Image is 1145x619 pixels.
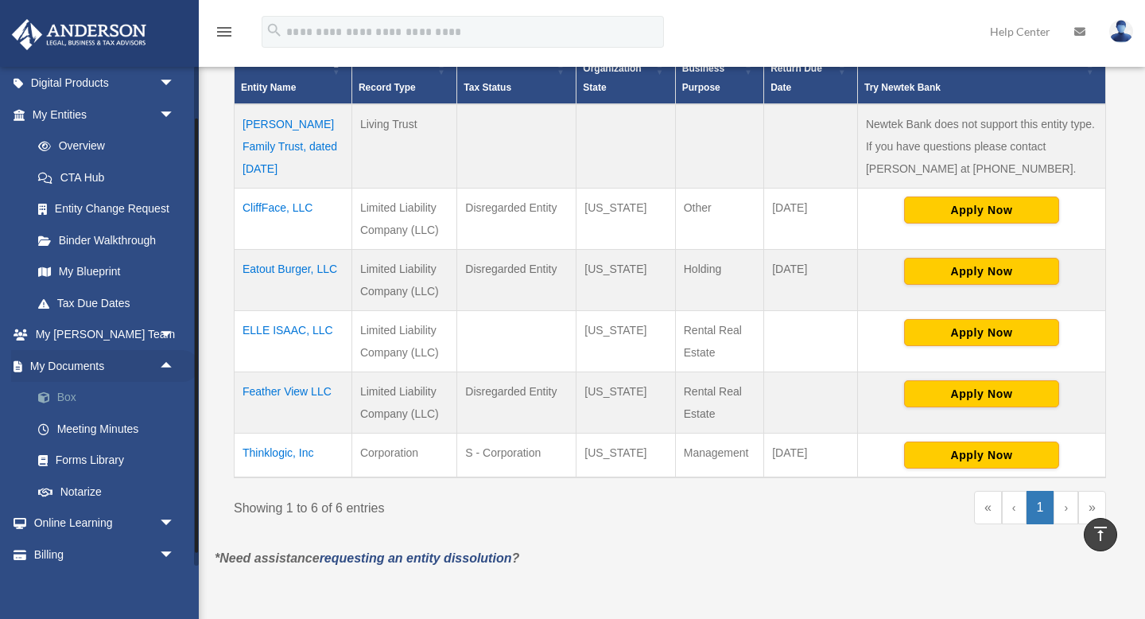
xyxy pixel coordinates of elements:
[457,33,576,104] th: Tax Status: Activate to sort
[235,372,352,433] td: Feather View LLC
[1027,491,1054,524] a: 1
[576,433,675,477] td: [US_STATE]
[764,188,858,249] td: [DATE]
[22,382,199,414] a: Box
[904,319,1059,346] button: Apply Now
[904,442,1059,469] button: Apply Now
[576,188,675,249] td: [US_STATE]
[11,68,199,99] a: Digital Productsarrow_drop_down
[241,82,296,93] span: Entity Name
[22,287,191,319] a: Tax Due Dates
[22,193,191,225] a: Entity Change Request
[22,162,191,193] a: CTA Hub
[22,445,199,477] a: Forms Library
[159,68,191,100] span: arrow_drop_down
[351,310,456,372] td: Limited Liability Company (LLC)
[764,433,858,477] td: [DATE]
[159,319,191,352] span: arrow_drop_down
[234,491,658,520] div: Showing 1 to 6 of 6 entries
[457,249,576,310] td: Disregarded Entity
[351,433,456,477] td: Corporation
[235,433,352,477] td: Thinklogic, Inc
[457,433,576,477] td: S - Corporation
[215,551,519,565] em: *Need assistance ?
[904,258,1059,285] button: Apply Now
[22,224,191,256] a: Binder Walkthrough
[682,63,724,93] span: Business Purpose
[235,33,352,104] th: Entity Name: Activate to invert sorting
[22,130,183,162] a: Overview
[11,539,199,570] a: Billingarrow_drop_down
[857,33,1105,104] th: Try Newtek Bank : Activate to sort
[351,372,456,433] td: Limited Liability Company (LLC)
[7,19,151,50] img: Anderson Advisors Platinum Portal
[11,508,199,539] a: Online Learningarrow_drop_down
[266,21,283,39] i: search
[576,310,675,372] td: [US_STATE]
[675,310,763,372] td: Rental Real Estate
[864,78,1081,97] div: Try Newtek Bank
[1002,491,1027,524] a: Previous
[1054,491,1078,524] a: Next
[675,372,763,433] td: Rental Real Estate
[320,551,512,565] a: requesting an entity dissolution
[576,33,675,104] th: Organization State: Activate to sort
[770,44,822,93] span: Federal Return Due Date
[11,99,191,130] a: My Entitiesarrow_drop_down
[457,372,576,433] td: Disregarded Entity
[857,104,1105,189] td: Newtek Bank does not support this entity type. If you have questions please contact [PERSON_NAME]...
[1091,524,1110,543] i: vertical_align_top
[351,188,456,249] td: Limited Liability Company (LLC)
[11,350,199,382] a: My Documentsarrow_drop_up
[904,380,1059,407] button: Apply Now
[457,188,576,249] td: Disregarded Entity
[675,188,763,249] td: Other
[215,28,234,41] a: menu
[1078,491,1106,524] a: Last
[159,99,191,131] span: arrow_drop_down
[583,63,641,93] span: Organization State
[215,22,234,41] i: menu
[159,508,191,540] span: arrow_drop_down
[764,249,858,310] td: [DATE]
[576,249,675,310] td: [US_STATE]
[764,33,858,104] th: Federal Return Due Date: Activate to sort
[159,350,191,383] span: arrow_drop_up
[22,256,191,288] a: My Blueprint
[159,539,191,571] span: arrow_drop_down
[464,82,511,93] span: Tax Status
[675,433,763,477] td: Management
[235,104,352,189] td: [PERSON_NAME] Family Trust, dated [DATE]
[1084,518,1117,551] a: vertical_align_top
[235,249,352,310] td: Eatout Burger, LLC
[576,372,675,433] td: [US_STATE]
[675,249,763,310] td: Holding
[351,104,456,189] td: Living Trust
[235,310,352,372] td: ELLE ISAAC, LLC
[11,319,199,351] a: My [PERSON_NAME] Teamarrow_drop_down
[235,188,352,249] td: CliffFace, LLC
[904,197,1059,224] button: Apply Now
[22,413,199,445] a: Meeting Minutes
[675,33,763,104] th: Business Purpose: Activate to sort
[351,33,456,104] th: Record Type: Activate to sort
[974,491,1002,524] a: First
[22,476,199,508] a: Notarize
[1109,20,1133,43] img: User Pic
[359,82,416,93] span: Record Type
[351,249,456,310] td: Limited Liability Company (LLC)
